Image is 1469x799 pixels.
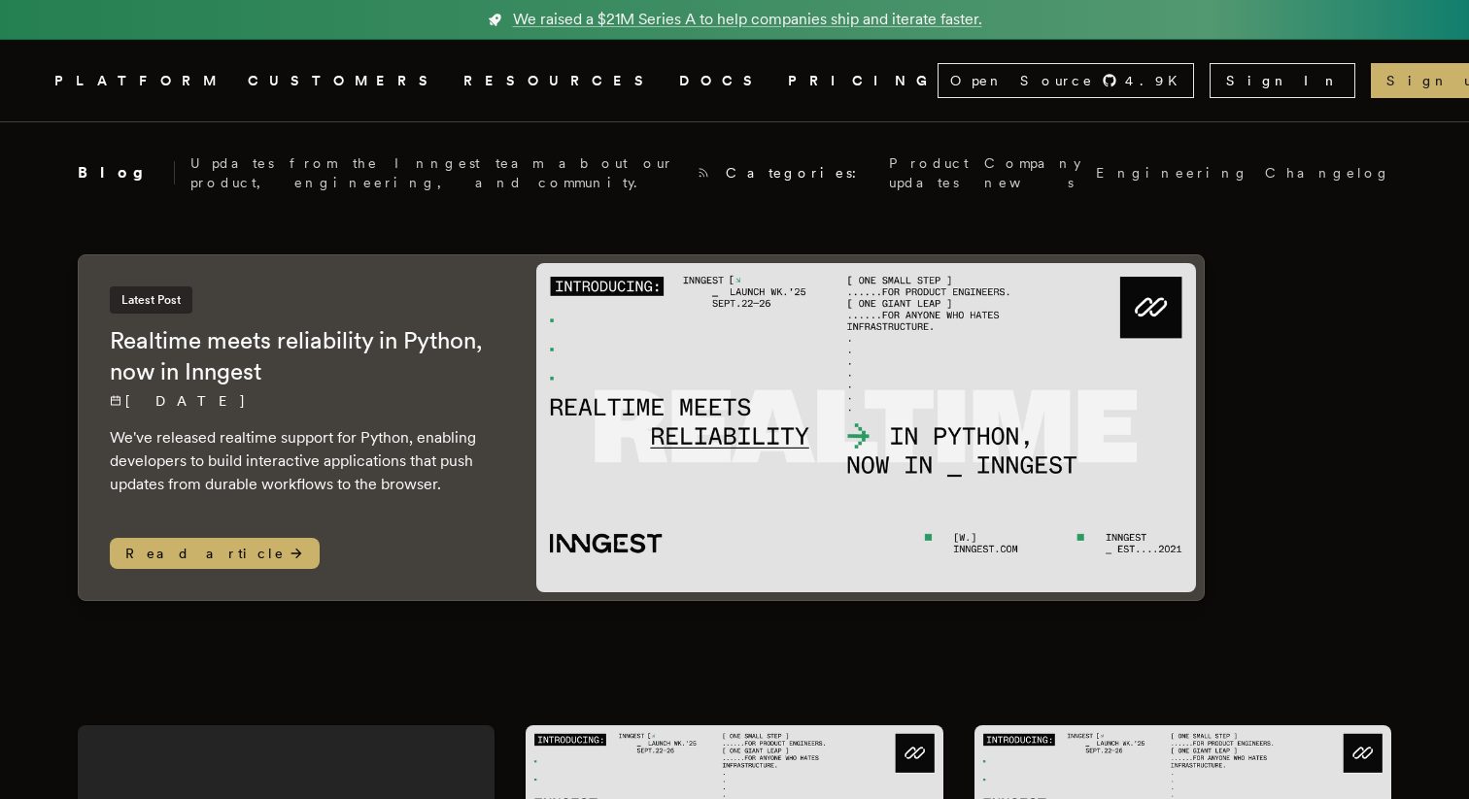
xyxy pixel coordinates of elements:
a: Product updates [889,153,969,192]
span: Open Source [950,71,1094,90]
a: PRICING [788,69,938,93]
p: We've released realtime support for Python, enabling developers to build interactive applications... [110,426,497,496]
button: RESOURCES [463,69,656,93]
p: Updates from the Inngest team about our product, engineering, and community. [190,153,681,192]
img: Featured image for Realtime meets reliability in Python, now in Inngest blog post [536,263,1196,592]
a: Company news [984,153,1080,192]
span: Read article [110,538,320,569]
a: CUSTOMERS [248,69,440,93]
span: We raised a $21M Series A to help companies ship and iterate faster. [513,8,982,31]
span: Latest Post [110,286,192,314]
a: Sign In [1210,63,1355,98]
span: Categories: [726,163,873,183]
button: PLATFORM [54,69,224,93]
h2: Blog [78,161,175,184]
p: [DATE] [110,391,497,411]
a: Latest PostRealtime meets reliability in Python, now in Inngest[DATE] We've released realtime sup... [78,254,1205,601]
span: 4.9 K [1125,71,1189,90]
a: Engineering [1096,163,1249,183]
h2: Realtime meets reliability in Python, now in Inngest [110,325,497,387]
a: DOCS [679,69,765,93]
a: Changelog [1265,163,1391,183]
